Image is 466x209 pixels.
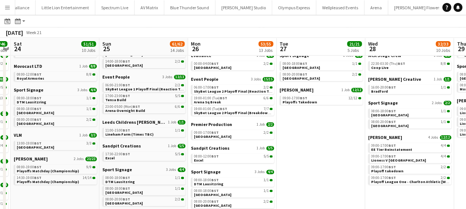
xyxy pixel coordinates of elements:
[220,106,227,111] span: BST
[441,86,446,89] span: 1/1
[17,73,42,76] span: 08:00-12:00
[194,65,231,70] span: Cotswolds Hotel & Spa
[280,53,363,87] div: Sport Signage2 Jobs3/308:00-18:00BST1/1[GEOGRAPHIC_DATA]08:00-20:00BST2/2[GEOGRAPHIC_DATA]
[264,86,269,89] span: 2/2
[105,175,184,184] a: 08:00-18:00BST1/1DTM Lausitzring
[105,132,153,137] span: Lineham Farm (Times TBC)
[194,188,272,197] a: 08:00-18:00BST1/1[GEOGRAPHIC_DATA]
[371,155,396,158] span: 09:00-17:00
[168,144,176,148] span: 1 Job
[436,41,450,47] span: 32/33
[14,132,22,138] span: VLM
[371,119,450,128] a: 08:00-20:00BST1/1[GEOGRAPHIC_DATA]
[371,61,450,70] a: 22:30-03:30 (Thu)BST8/8Coop Live
[102,143,185,149] a: Sandpit Creations1 Job5/5
[17,121,54,126] span: Monaco
[194,130,272,139] a: 09:00-17:00BST2/2[GEOGRAPHIC_DATA]
[178,120,185,125] span: 1/1
[86,118,92,122] span: 2/2
[175,94,180,98] span: 5/5
[17,179,79,184] span: Playoffs Matchday (Championship)
[168,120,176,125] span: 1 Job
[123,128,130,133] span: BST
[34,141,42,146] span: BST
[102,167,185,172] a: Sport Signage3 Jobs4/4
[34,117,42,122] span: BST
[266,146,274,150] span: 5/5
[102,74,185,119] div: Event People3 Jobs13/1306:00-21:00BST2/2SkyBet League 1 Playoff Final (Reaction Team - Times TBC)...
[105,197,184,205] a: 08:00-20:00BST2/2[GEOGRAPHIC_DATA]
[17,176,42,180] span: 14:30-19:00
[194,203,231,208] span: Monaco
[191,76,274,82] a: Event People3 Jobs15/15
[194,182,224,186] span: DTM Lausitzring
[371,176,396,180] span: 09:00-17:00
[105,176,130,180] span: 08:00-18:00
[282,76,320,81] span: Monaco
[164,0,215,15] button: Blue Thunder Sound
[282,73,307,76] span: 08:00-20:00
[351,88,363,92] span: 12/12
[86,96,92,100] span: 1/1
[428,135,438,140] span: 4 Jobs
[194,96,272,104] a: 19:00-01:00 (Tue)BST6/6Arena Sq Break
[194,61,272,70] a: 00:00-04:00BST2/2[GEOGRAPHIC_DATA]
[300,96,307,100] span: BST
[352,62,357,66] span: 1/1
[17,107,42,111] span: 08:00-18:00
[371,158,426,163] span: Lioness V Portugal
[86,107,92,111] span: 1/1
[34,72,42,77] span: BST
[102,119,185,143] div: Leeds Childrens [PERSON_NAME]1 Job1/111:00-15:00BST1/1Lineham Farm (Times TBC)
[191,53,274,76] div: Evallance1 Job2/200:00-04:00BST2/2[GEOGRAPHIC_DATA]
[86,73,92,76] span: 8/8
[389,119,396,124] span: BST
[34,175,42,180] span: BST
[0,112,8,116] span: 1/1
[211,61,219,66] span: BST
[368,76,451,82] a: [PERSON_NAME] Creative1 Job1/1
[258,41,273,47] span: 53/55
[264,155,269,158] span: 5/5
[89,64,97,69] span: 8/8
[389,165,396,169] span: BST
[389,175,396,180] span: BST
[191,40,201,47] span: Mon
[282,96,361,104] a: 09:00-17:00BST12/12Playoffs Takedown
[105,198,130,201] span: 08:00-20:00
[371,120,396,124] span: 08:00-20:00
[175,129,180,132] span: 1/1
[135,0,164,15] button: AV Matrix
[371,113,409,117] span: Spain
[86,165,92,169] span: 9/9
[191,169,221,175] span: Sport Signage
[371,85,450,93] a: 16:00-20:00BST1/1Bradford
[282,100,317,104] span: Playoffs Takedown
[300,61,307,66] span: BST
[194,89,300,94] span: SkyBet League 2 Playoff Final (Reaction Team- Times TBC)
[24,30,43,35] span: Week 21
[255,170,265,174] span: 3 Jobs
[6,29,23,36] div: [DATE]
[352,73,357,76] span: 2/2
[191,76,218,82] span: Event People
[368,135,402,140] span: Wasserman
[105,129,130,132] span: 11:00-15:00
[102,143,141,149] span: Sandpit Creations
[194,131,219,135] span: 09:00-17:00
[266,170,274,174] span: 4/4
[441,109,446,113] span: 1/1
[371,175,450,184] a: 09:00-17:00BST2/2Playoff League One - Charlton Athletic [West]
[264,200,269,203] span: 2/2
[389,154,396,159] span: BST
[102,119,166,125] span: Leeds Childrens Charity Lineham
[14,63,97,87] div: Movocast LTD1 Job8/808:00-12:00BST8/8Royal Armories
[105,186,184,195] a: 08:00-18:00BST1/1[GEOGRAPHIC_DATA]
[34,96,42,100] span: BST
[17,175,95,184] a: 14:30-19:00BST14/14Playoffs Matchday (Championship)
[178,144,185,148] span: 5/5
[441,62,446,66] span: 8/8
[105,93,184,102] a: 17:00-23:00BST5/5Tensa Build
[194,107,227,111] span: 19:00-01:00 (Tue)
[264,96,269,100] span: 6/6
